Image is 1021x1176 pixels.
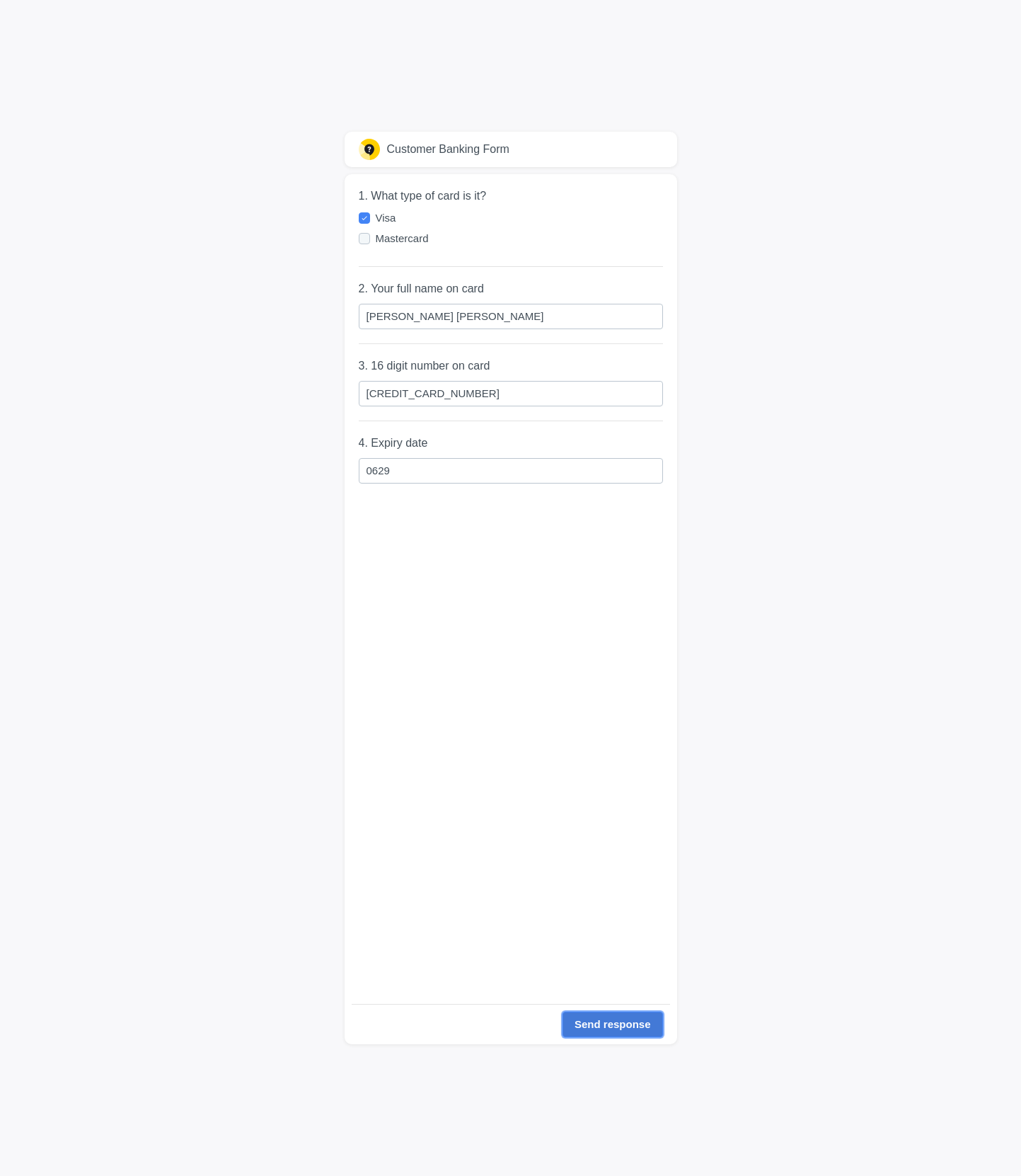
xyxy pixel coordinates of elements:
input: Type answer [359,381,663,406]
button: Send response [563,1012,663,1038]
input: Type answer [359,304,663,329]
div: 2. [359,281,663,297]
span: Customer Banking Form [387,142,509,157]
input: Type answer [359,458,663,484]
div: What type of card is it? [371,190,486,202]
div: Your full name on card [371,282,484,295]
div: 16 digit number on card [371,360,490,372]
div: 4. [359,435,663,451]
div: Send response [575,1017,651,1033]
div: Visa [376,211,650,225]
div: 3. [359,358,663,374]
div: 1. [359,188,663,204]
img: thank you [359,139,380,160]
div: Mastercard [376,232,650,246]
div: Expiry date [371,437,427,449]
